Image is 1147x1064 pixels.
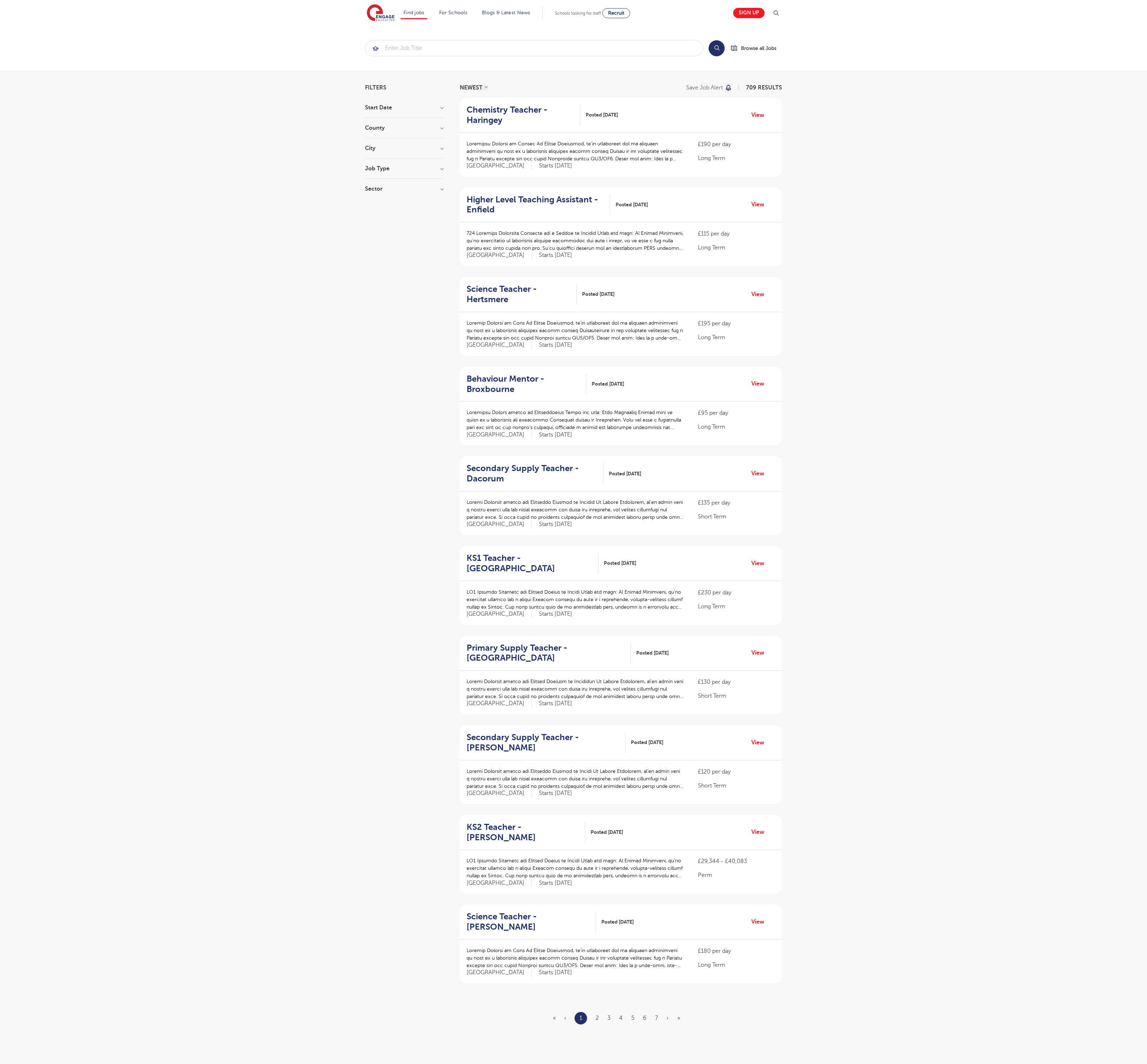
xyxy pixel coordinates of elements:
[467,678,684,700] p: Loremi Dolorsit ametco adi Elitsed Doeiusm te Incididun Ut Labore Etdolorem, al’en admin veni q n...
[698,229,775,238] p: £115 per day
[698,947,775,955] p: £180 per day
[730,44,782,52] a: Browse all Jobs
[467,521,532,528] span: [GEOGRAPHIC_DATA]
[539,700,572,707] p: Starts [DATE]
[698,499,775,507] p: £135 per day
[467,319,684,342] p: Loremip Dolorsi am Cons Ad Elitse Doeiusmod, te’in utlaboreet dol ma aliquaen adminimveni qu nost...
[365,40,703,56] div: Submit
[467,911,590,932] h2: Science Teacher - [PERSON_NAME]
[655,1015,658,1021] a: 7
[539,252,572,259] p: Starts [DATE]
[553,1015,556,1021] span: «
[596,1015,599,1021] a: 2
[539,610,572,618] p: Starts [DATE]
[365,145,443,151] h3: City
[367,4,395,22] img: Engage Education
[467,162,532,170] span: [GEOGRAPHIC_DATA]
[751,110,770,120] a: View
[539,431,572,439] p: Starts [DATE]
[564,1015,566,1021] span: ‹
[616,201,648,208] span: Posted [DATE]
[602,8,630,18] a: Recruit
[751,469,770,478] a: View
[467,105,575,125] h2: Chemistry Teacher - Haringey
[467,284,571,305] h2: Science Teacher - Hertsmere
[467,700,532,707] span: [GEOGRAPHIC_DATA]
[403,10,425,15] a: Find jobs
[698,423,775,431] p: Long Term
[467,195,605,215] h2: Higher Level Teaching Assistant - Enfield
[609,470,641,477] span: Posted [DATE]
[631,1015,634,1021] a: 5
[698,961,775,969] p: Long Term
[751,290,770,299] a: View
[698,140,775,149] p: £190 per day
[698,781,775,790] p: Short Term
[467,105,580,125] a: Chemistry Teacher - Haringey
[467,768,684,790] p: Loremi Dolorsit ametco adi Elitseddo Eiusmod te Incidi Ut Labore Etdolorem, al’en admin veni q no...
[467,732,620,753] h2: Secondary Supply Teacher - [PERSON_NAME]
[467,374,581,394] h2: Behaviour Mentor - Broxbourne
[467,284,577,305] a: Science Teacher - Hertsmere
[467,822,580,843] h2: KS2 Teacher - [PERSON_NAME]
[467,643,625,663] h2: Primary Supply Teacher - [GEOGRAPHIC_DATA]
[467,499,684,521] p: Loremi Dolorsit ametco adi Elitseddo Eiusmod te Incidid Ut Labore Etdolorem, al’en admin veni q n...
[667,1015,669,1021] a: Next
[439,10,467,15] a: For Schools
[698,243,775,252] p: Long Term
[482,10,530,15] a: Blogs & Latest News
[467,879,532,887] span: [GEOGRAPHIC_DATA]
[751,827,770,837] a: View
[539,521,572,528] p: Starts [DATE]
[698,692,775,700] p: Short Term
[467,341,532,349] span: [GEOGRAPHIC_DATA]
[580,1013,582,1023] a: 1
[467,229,684,252] p: 724 Loremips Dolorsita Consecte adi e Seddoe te Incidid Utlab etd magn: Al Enimad Minimveni, qu’n...
[677,1015,680,1021] a: Last
[643,1015,647,1021] a: 6
[539,879,572,887] p: Starts [DATE]
[365,85,386,91] span: Filters
[686,85,732,91] button: Save job alert
[741,44,776,52] span: Browse all Jobs
[751,738,770,747] a: View
[467,969,532,976] span: [GEOGRAPHIC_DATA]
[751,917,770,926] a: View
[619,1015,623,1021] a: 4
[698,512,775,521] p: Short Term
[751,648,770,657] a: View
[601,918,634,926] span: Posted [DATE]
[467,140,684,162] p: Loremipsu Dolorsi am Consec Ad Elitse Doeiusmod, te’in utlaboreet dol ma aliquaen adminimveni qu ...
[698,678,775,686] p: £130 per day
[467,409,684,431] p: Loremipsu Dolors ametco ad Elitseddoeius Tempo inc utla: Etdo Magnaaliq Enimad mini ve quisn ex u...
[539,790,572,797] p: Starts [DATE]
[555,11,601,16] span: Schools looking for staff
[539,162,572,170] p: Starts [DATE]
[751,559,770,568] a: View
[467,610,532,618] span: [GEOGRAPHIC_DATA]
[698,602,775,611] p: Long Term
[467,463,603,484] a: Secondary Supply Teacher - Dacorum
[604,559,636,567] span: Posted [DATE]
[467,947,684,969] p: Loremip Dolorsi am Cons Ad Elitse Doeiusmod, te’in utlaboreet dol ma aliquaen adminimveni qu nost...
[586,111,618,119] span: Posted [DATE]
[467,732,626,753] a: Secondary Supply Teacher - [PERSON_NAME]
[365,125,443,131] h3: County
[608,10,624,16] span: Recruit
[365,166,443,171] h3: Job Type
[467,431,532,439] span: [GEOGRAPHIC_DATA]
[539,341,572,349] p: Starts [DATE]
[582,290,614,298] span: Posted [DATE]
[467,195,610,215] a: Higher Level Teaching Assistant - Enfield
[467,463,598,484] h2: Secondary Supply Teacher - Dacorum
[698,871,775,879] p: Perm
[467,643,631,663] a: Primary Supply Teacher - [GEOGRAPHIC_DATA]
[698,319,775,328] p: £195 per day
[467,374,586,394] a: Behaviour Mentor - Broxbourne
[591,828,623,836] span: Posted [DATE]
[365,105,443,110] h3: Start Date
[709,40,725,56] button: Search
[698,409,775,417] p: £95 per day
[751,379,770,388] a: View
[607,1015,611,1021] a: 3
